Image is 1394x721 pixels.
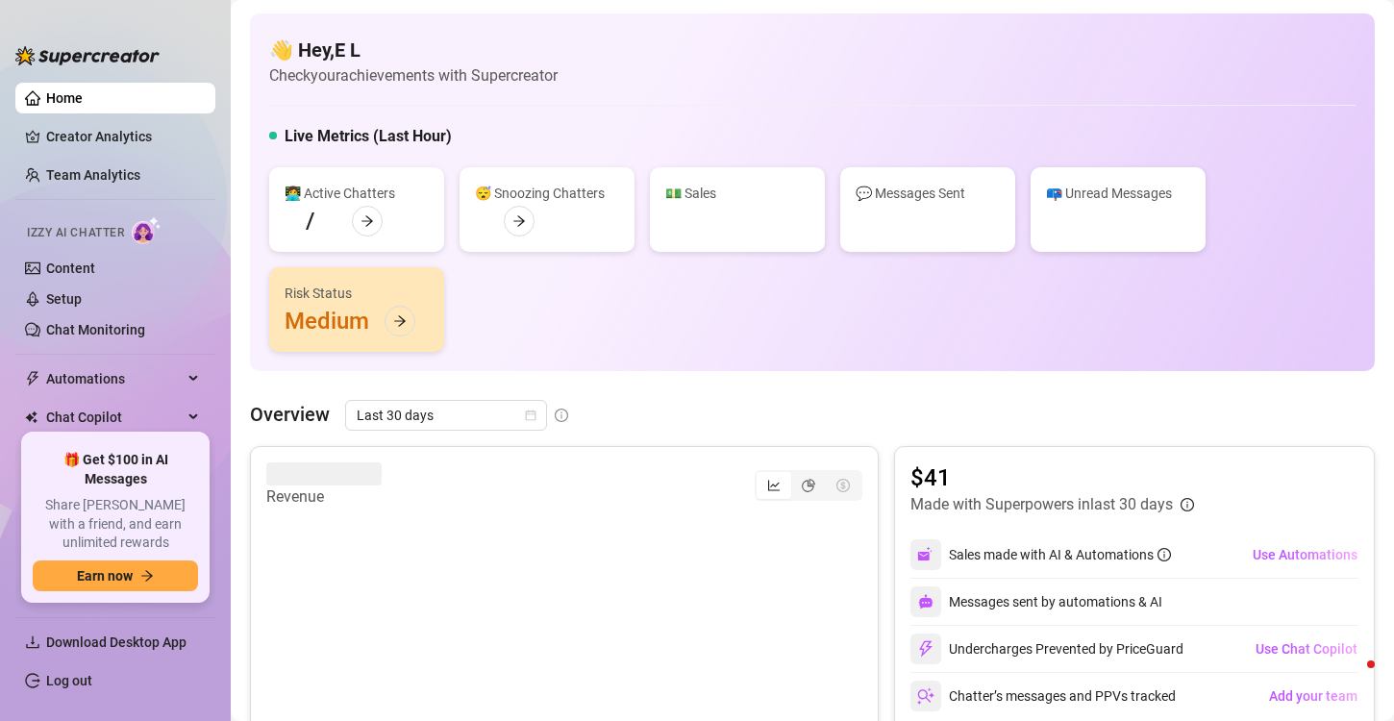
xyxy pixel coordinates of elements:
iframe: Intercom live chat [1329,656,1375,702]
span: Chat Copilot [46,402,183,433]
span: Automations [46,363,183,394]
div: 📪 Unread Messages [1046,183,1190,204]
article: Overview [250,400,330,429]
div: 💵 Sales [665,183,809,204]
img: svg%3e [917,546,934,563]
span: Download Desktop App [46,634,187,650]
article: Made with Superpowers in last 30 days [910,493,1173,516]
div: segmented control [755,470,862,501]
div: 👩‍💻 Active Chatters [285,183,429,204]
a: Creator Analytics [46,121,200,152]
button: Earn nowarrow-right [33,560,198,591]
a: Log out [46,673,92,688]
a: Setup [46,291,82,307]
span: Add your team [1269,688,1357,704]
a: Home [46,90,83,106]
span: download [25,634,40,650]
span: Share [PERSON_NAME] with a friend, and earn unlimited rewards [33,496,198,553]
article: Check your achievements with Supercreator [269,63,558,87]
article: Revenue [266,485,382,509]
img: logo-BBDzfeDw.svg [15,46,160,65]
div: 💬 Messages Sent [856,183,1000,204]
button: Use Automations [1252,539,1358,570]
div: Risk Status [285,283,429,304]
span: Last 30 days [357,401,535,430]
span: info-circle [1158,548,1171,561]
h5: Live Metrics (Last Hour) [285,125,452,148]
span: pie-chart [802,479,815,492]
span: info-circle [555,409,568,422]
img: Chat Copilot [25,410,37,424]
a: Team Analytics [46,167,140,183]
span: 🎁 Get $100 in AI Messages [33,451,198,488]
span: arrow-right [140,569,154,583]
div: Messages sent by automations & AI [910,586,1162,617]
article: $41 [910,462,1194,493]
span: arrow-right [393,314,407,328]
a: Content [46,261,95,276]
span: Izzy AI Chatter [27,224,124,242]
div: Sales made with AI & Automations [949,544,1171,565]
span: Use Automations [1253,547,1357,562]
span: calendar [525,410,536,421]
div: Undercharges Prevented by PriceGuard [910,634,1183,664]
span: Earn now [77,568,133,584]
span: dollar-circle [836,479,850,492]
img: svg%3e [917,640,934,658]
a: Chat Monitoring [46,322,145,337]
div: Chatter’s messages and PPVs tracked [910,681,1176,711]
span: info-circle [1181,498,1194,511]
span: thunderbolt [25,371,40,386]
img: svg%3e [918,594,933,609]
span: arrow-right [361,214,374,228]
img: AI Chatter [132,216,162,244]
div: 😴 Snoozing Chatters [475,183,619,204]
span: line-chart [767,479,781,492]
button: Add your team [1268,681,1358,711]
button: Use Chat Copilot [1255,634,1358,664]
span: arrow-right [512,214,526,228]
img: svg%3e [917,687,934,705]
h4: 👋 Hey, E L [269,37,558,63]
span: Use Chat Copilot [1256,641,1357,657]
